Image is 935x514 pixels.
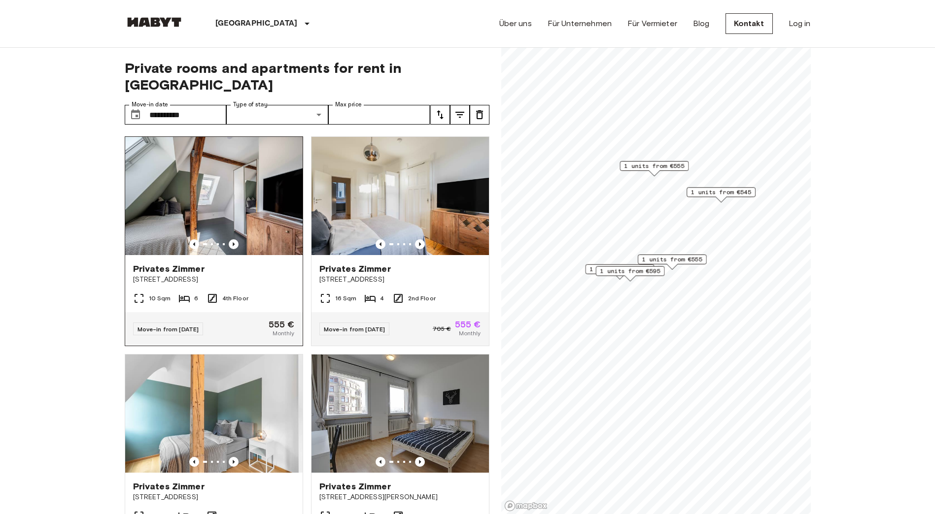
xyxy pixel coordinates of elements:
img: Habyt [125,17,184,27]
span: 6 [194,294,198,303]
img: Marketing picture of unit DE-09-016-001-06HF [125,137,303,255]
span: Privates Zimmer [319,481,391,492]
span: 1 units from €595 [600,267,660,276]
span: 1 units from €545 [691,188,751,196]
label: Type of stay [233,100,268,109]
div: Map marker [585,264,654,280]
button: Previous image [229,457,239,467]
span: Private rooms and apartments for rent in [GEOGRAPHIC_DATA] [125,60,489,93]
span: [STREET_ADDRESS][PERSON_NAME] [319,492,481,502]
button: Previous image [415,239,425,249]
span: 555 € [269,320,295,329]
a: Marketing picture of unit DE-09-016-001-06HFPrevious imagePrevious imagePrivates Zimmer[STREET_AD... [125,136,303,346]
span: Privates Zimmer [133,481,205,492]
span: Move-in from [DATE] [138,325,199,333]
button: Previous image [189,457,199,467]
span: Privates Zimmer [319,263,391,275]
img: Marketing picture of unit DE-09-005-03M [312,354,489,473]
button: Choose date, selected date is 1 Jan 2026 [126,105,145,125]
a: Mapbox logo [504,500,548,512]
span: Monthly [459,329,481,338]
button: Previous image [415,457,425,467]
label: Max price [335,100,362,109]
a: Für Vermieter [627,18,677,30]
span: 2nd Floor [408,294,436,303]
span: 1 units from €665 [589,265,650,274]
button: Previous image [189,239,199,249]
div: Map marker [687,187,756,202]
span: Privates Zimmer [133,263,205,275]
div: Map marker [637,255,706,270]
div: Map marker [595,266,664,282]
label: Move-in date [132,100,168,109]
span: 555 € [455,320,481,329]
span: Move-in from [DATE] [324,325,385,333]
img: Marketing picture of unit DE-09-007-001-03HF [312,137,489,255]
a: Über uns [499,18,532,30]
span: 4 [380,294,384,303]
span: 1 units from €555 [624,161,684,170]
span: [STREET_ADDRESS] [133,275,295,285]
span: [STREET_ADDRESS] [319,275,481,285]
span: 10 Sqm [149,294,171,303]
a: Für Unternehmen [548,18,612,30]
button: tune [450,105,470,125]
span: 705 € [433,324,451,333]
a: Marketing picture of unit DE-09-007-001-03HFPrevious imagePrevious imagePrivates Zimmer[STREET_AD... [311,136,489,346]
button: tune [430,105,450,125]
span: [STREET_ADDRESS] [133,492,295,502]
a: Blog [693,18,710,30]
span: Monthly [273,329,294,338]
span: 1 units from €555 [642,255,702,264]
button: Previous image [229,239,239,249]
button: Previous image [376,239,385,249]
span: 16 Sqm [335,294,357,303]
a: Kontakt [726,13,773,34]
img: Marketing picture of unit DE-09-013-001-05HF [125,354,303,473]
a: Log in [789,18,811,30]
div: Map marker [620,161,689,176]
p: [GEOGRAPHIC_DATA] [215,18,298,30]
button: tune [470,105,489,125]
span: 4th Floor [222,294,248,303]
button: Previous image [376,457,385,467]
